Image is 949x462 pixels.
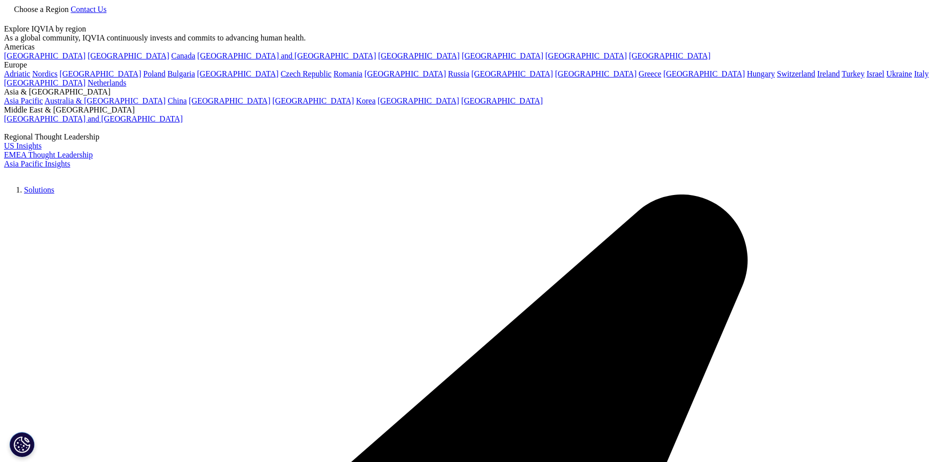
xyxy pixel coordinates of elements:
a: [GEOGRAPHIC_DATA] and [GEOGRAPHIC_DATA] [197,51,376,60]
a: Ireland [817,69,839,78]
a: Canada [171,51,195,60]
a: [GEOGRAPHIC_DATA] [4,51,86,60]
a: Australia & [GEOGRAPHIC_DATA] [45,96,166,105]
a: Adriatic [4,69,30,78]
a: Asia Pacific [4,96,43,105]
a: Hungary [747,69,775,78]
a: US Insights [4,141,42,150]
a: China [168,96,187,105]
a: Korea [356,96,376,105]
a: Italy [914,69,928,78]
a: Switzerland [777,69,815,78]
a: [GEOGRAPHIC_DATA] [471,69,553,78]
a: Israel [866,69,884,78]
a: [GEOGRAPHIC_DATA] [273,96,354,105]
a: Asia Pacific Insights [4,159,70,168]
a: [GEOGRAPHIC_DATA] and [GEOGRAPHIC_DATA] [4,114,183,123]
a: [GEOGRAPHIC_DATA] [364,69,446,78]
a: Nordics [32,69,58,78]
a: [GEOGRAPHIC_DATA] [60,69,141,78]
a: [GEOGRAPHIC_DATA] [545,51,627,60]
a: [GEOGRAPHIC_DATA] [629,51,710,60]
a: Greece [639,69,661,78]
div: Explore IQVIA by region [4,24,945,33]
a: [GEOGRAPHIC_DATA] [462,51,543,60]
div: As a global community, IQVIA continuously invests and commits to advancing human health. [4,33,945,42]
a: [GEOGRAPHIC_DATA] [197,69,279,78]
a: Romania [334,69,363,78]
span: Choose a Region [14,5,69,13]
div: Americas [4,42,945,51]
a: [GEOGRAPHIC_DATA] [461,96,543,105]
a: [GEOGRAPHIC_DATA] [555,69,636,78]
div: Middle East & [GEOGRAPHIC_DATA] [4,105,945,114]
div: Regional Thought Leadership [4,132,945,141]
div: Asia & [GEOGRAPHIC_DATA] [4,87,945,96]
a: Solutions [24,185,54,194]
a: [GEOGRAPHIC_DATA] [189,96,270,105]
a: Contact Us [71,5,107,13]
a: Turkey [841,69,864,78]
a: [GEOGRAPHIC_DATA] [88,51,169,60]
a: [GEOGRAPHIC_DATA] [4,78,86,87]
a: [GEOGRAPHIC_DATA] [663,69,745,78]
button: Cookies Settings [10,432,35,457]
a: EMEA Thought Leadership [4,150,93,159]
a: Bulgaria [168,69,195,78]
a: Czech Republic [281,69,332,78]
a: Ukraine [886,69,912,78]
a: Netherlands [88,78,126,87]
a: Poland [143,69,165,78]
a: [GEOGRAPHIC_DATA] [378,51,460,60]
a: [GEOGRAPHIC_DATA] [378,96,459,105]
div: Europe [4,60,945,69]
a: Russia [448,69,470,78]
